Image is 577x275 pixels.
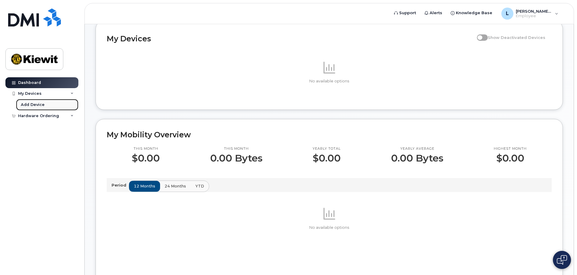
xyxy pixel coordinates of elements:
[107,225,552,230] p: No available options
[456,10,492,16] span: Knowledge Base
[516,14,552,18] span: Employee
[313,153,341,164] p: $0.00
[132,146,160,151] p: This month
[477,32,482,37] input: Show Deactivated Devices
[165,183,186,189] span: 24 months
[132,153,160,164] p: $0.00
[195,183,204,189] span: YTD
[494,146,527,151] p: Highest month
[557,255,567,265] img: Open chat
[391,153,443,164] p: 0.00 Bytes
[390,7,420,19] a: Support
[494,153,527,164] p: $0.00
[112,182,129,188] p: Period
[430,10,442,16] span: Alerts
[497,8,563,20] div: Lesly.Bautista
[420,7,446,19] a: Alerts
[488,35,545,40] span: Show Deactivated Devices
[446,7,497,19] a: Knowledge Base
[107,78,552,84] p: No available options
[506,10,509,17] span: L
[516,9,552,14] span: [PERSON_NAME].[PERSON_NAME]
[107,34,474,43] h2: My Devices
[313,146,341,151] p: Yearly total
[391,146,443,151] p: Yearly average
[210,153,263,164] p: 0.00 Bytes
[399,10,416,16] span: Support
[210,146,263,151] p: This month
[107,130,552,139] h2: My Mobility Overview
